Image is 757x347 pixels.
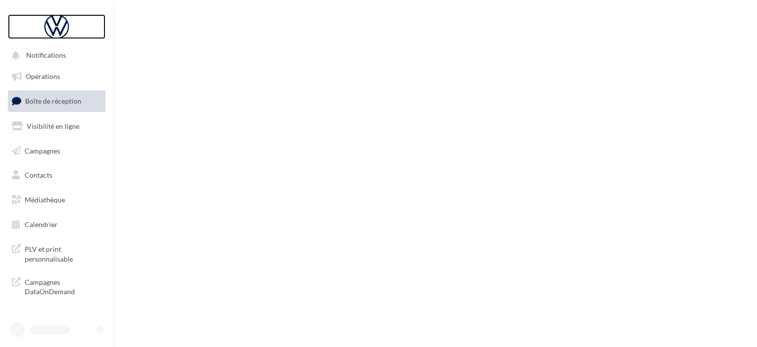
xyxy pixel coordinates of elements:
span: Campagnes [25,146,60,154]
span: Campagnes DataOnDemand [25,275,102,297]
span: Notifications [26,51,66,60]
span: Boîte de réception [25,97,81,105]
span: Opérations [26,72,60,80]
span: Calendrier [25,220,58,229]
a: Boîte de réception [6,90,107,112]
a: Campagnes DataOnDemand [6,271,107,301]
span: PLV et print personnalisable [25,242,102,264]
a: Médiathèque [6,190,107,210]
a: Visibilité en ligne [6,116,107,137]
a: Contacts [6,165,107,186]
span: Médiathèque [25,195,65,204]
a: Opérations [6,66,107,87]
span: Visibilité en ligne [27,122,79,130]
a: Calendrier [6,214,107,235]
a: PLV et print personnalisable [6,238,107,268]
span: Contacts [25,171,52,179]
a: Campagnes [6,141,107,161]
